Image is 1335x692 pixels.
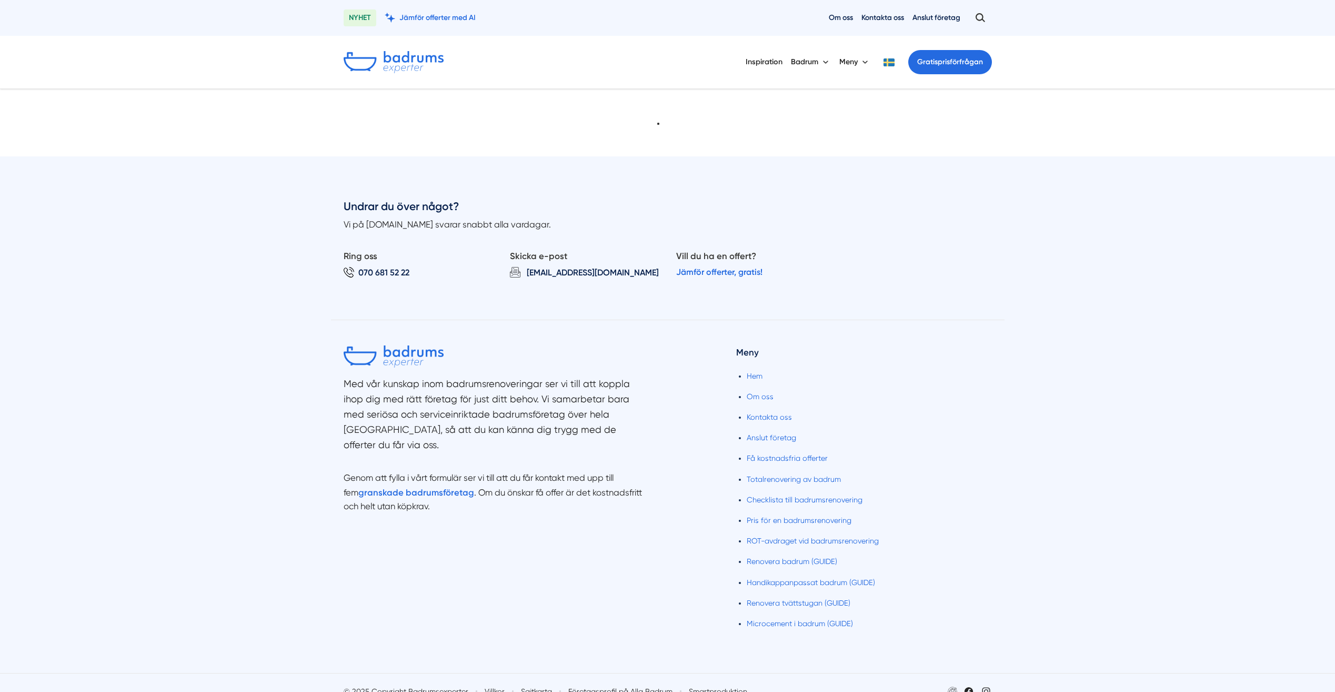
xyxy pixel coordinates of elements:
[676,267,762,277] a: Jämför offerter, gratis!
[676,249,826,267] p: Vill du ha en offert?
[344,51,444,73] img: Badrumsexperter.se logotyp
[344,376,647,458] section: Med vår kunskap inom badrumsrenoveringar ser vi till att koppla ihop dig med rätt företag för jus...
[747,619,853,628] a: Microcement i badrum (GUIDE)
[510,249,659,267] p: Skicka e-post
[747,599,850,607] a: Renovera tvättstugan (GUIDE)
[839,48,870,76] button: Meny
[527,268,659,278] span: [EMAIL_ADDRESS][DOMAIN_NAME]
[747,433,796,442] a: Anslut företag
[344,218,992,232] p: Vi på [DOMAIN_NAME] svarar snabbt alla vardagar.
[747,496,862,504] a: Checklista till badrumsrenovering
[747,392,774,401] a: Om oss
[344,249,493,267] p: Ring oss
[908,50,992,74] a: Gratisprisförfrågan
[344,345,444,368] img: Badrumsexperter.se logotyp
[358,488,474,498] a: granskade badrumsföretag
[912,13,960,23] a: Anslut företag
[344,267,493,278] a: 070 681 52 22
[747,372,762,380] a: Hem
[510,267,659,278] a: [EMAIL_ADDRESS][DOMAIN_NAME]
[861,13,904,23] a: Kontakta oss
[344,199,992,218] h3: Undrar du över något?
[736,345,991,363] h4: Meny
[747,537,879,545] a: ROT-avdraget vid badrumsrenovering
[399,13,476,23] span: Jämför offerter med AI
[344,9,376,26] span: NYHET
[747,454,828,462] a: Få kostnadsfria offerter
[344,458,647,514] p: Genom att fylla i vårt formulär ser vi till att du får kontakt med upp till fem . Om du önskar få...
[747,413,792,421] a: Kontakta oss
[747,578,875,587] a: Handikappanpassat badrum (GUIDE)
[917,57,938,66] span: Gratis
[385,13,476,23] a: Jämför offerter med AI
[747,557,837,566] a: Renovera badrum (GUIDE)
[746,48,782,75] a: Inspiration
[747,475,841,483] a: Totalrenovering av badrum
[747,516,851,525] a: Pris för en badrumsrenovering
[358,268,409,278] span: 070 681 52 22
[829,13,853,23] a: Om oss
[791,48,831,76] button: Badrum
